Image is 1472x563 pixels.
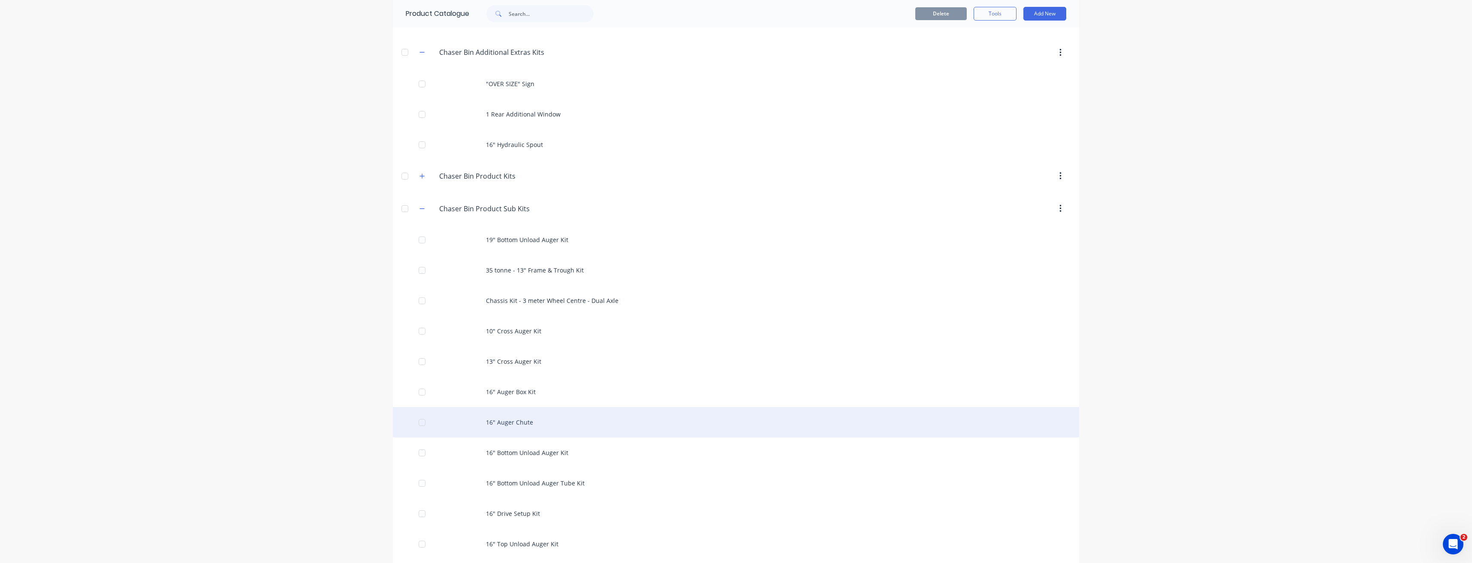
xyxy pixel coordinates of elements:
input: Enter category name [439,47,544,57]
div: 16" Auger Chute [393,407,1079,437]
input: Enter category name [439,204,541,214]
div: 19" Bottom Unload Auger Kit [393,225,1079,255]
div: 16" Auger Box Kit [393,377,1079,407]
iframe: Intercom live chat [1443,534,1463,554]
div: 13" Cross Auger Kit [393,346,1079,377]
div: 35 tonne - 13" Frame & Trough Kit [393,255,1079,285]
div: "OVER SIZE" Sign [393,69,1079,99]
span: 2 [1460,534,1467,541]
button: Tools [974,7,1017,21]
button: Add New [1023,7,1066,21]
div: Chassis Kit - 3 meter Wheel Centre - Dual Axle [393,285,1079,316]
div: 10" Cross Auger Kit [393,316,1079,346]
div: 16" Hydraulic Spout [393,129,1079,160]
div: 16" Drive Setup Kit [393,498,1079,529]
div: 16" Top Unload Auger Kit [393,529,1079,559]
div: 1 Rear Additional Window [393,99,1079,129]
div: 16" Bottom Unload Auger Tube Kit [393,468,1079,498]
input: Enter category name [439,171,541,181]
input: Search... [509,5,594,22]
button: Delete [915,7,967,20]
div: 16" Bottom Unload Auger Kit [393,437,1079,468]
